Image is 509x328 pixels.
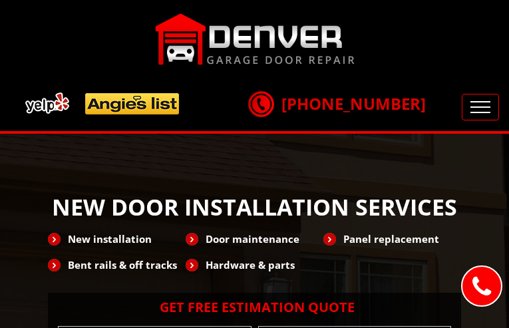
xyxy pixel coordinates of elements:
[20,87,185,120] img: add.png
[48,194,461,221] h1: NEW DOOR INSTALLATION SERVICES
[462,94,499,120] button: Toggle navigation
[186,253,323,276] li: Hardware & parts
[155,13,355,65] img: Denver.png
[55,299,454,315] h2: Get Free Estimation Quote
[248,92,426,114] a: [PHONE_NUMBER]
[244,87,277,120] img: call.png
[48,253,186,276] li: Bent rails & off tracks
[48,228,186,250] li: New installation
[323,228,461,250] li: Panel replacement
[186,228,323,250] li: Door maintenance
